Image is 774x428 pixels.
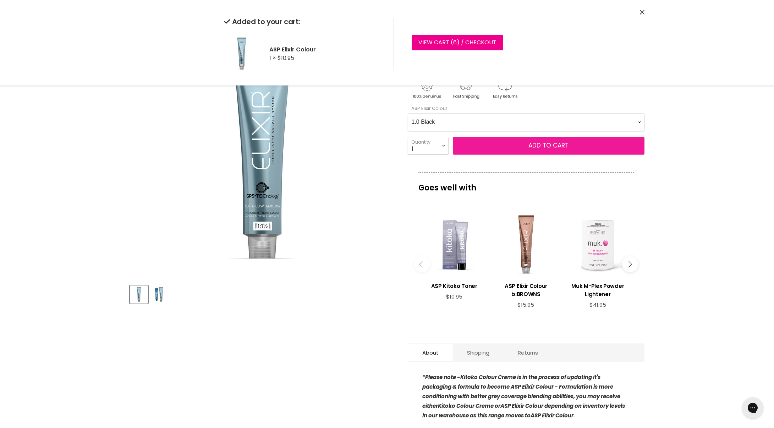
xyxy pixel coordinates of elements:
[130,285,148,304] button: ASP Elixir Colour
[446,293,462,300] span: $10.95
[739,395,767,421] iframe: Gorgias live chat messenger
[494,277,558,302] a: View product:ASP Elixir Colour b:BROWNS
[422,373,625,419] strong: *Please note - Kitoko Colour Creme is in the process of updating it's packaging & formula to beco...
[486,78,523,100] img: returns.gif
[150,285,168,304] button: ASP Elixir Colour
[130,14,395,279] div: ASP Elixir Colour image. Click or Scroll to Zoom.
[224,36,259,71] img: ASP Elixir Colour
[528,141,569,150] span: Add to cart
[447,78,484,100] img: shipping.gif
[517,301,534,309] span: $15.95
[418,172,634,196] p: Goes well with
[565,282,630,298] h3: Muk M-Plex Powder Lightener
[453,344,504,361] a: Shipping
[412,35,503,50] a: View cart (6) / Checkout
[589,301,606,309] span: $41.95
[269,54,276,62] span: 1 ×
[408,344,453,361] a: About
[453,38,457,46] span: 6
[408,137,449,155] select: Quantity
[422,282,487,290] h3: ASP Kitoko Toner
[640,9,644,16] button: Close
[131,286,147,303] img: ASP Elixir Colour
[408,105,448,112] label: ASP Elixir Colour
[129,283,396,304] div: Product thumbnails
[504,344,552,361] a: Returns
[224,18,382,26] h2: Added to your cart:
[278,54,294,62] span: $10.95
[269,46,382,53] h2: ASP Elixir Colour
[422,277,487,294] a: View product:ASP Kitoko Toner
[565,277,630,302] a: View product:Muk M-Plex Powder Lightener
[494,282,558,298] h3: ASP Elixir Colour b:BROWNS
[151,286,168,303] img: ASP Elixir Colour
[408,78,445,100] img: genuine.gif
[453,137,644,155] button: Add to cart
